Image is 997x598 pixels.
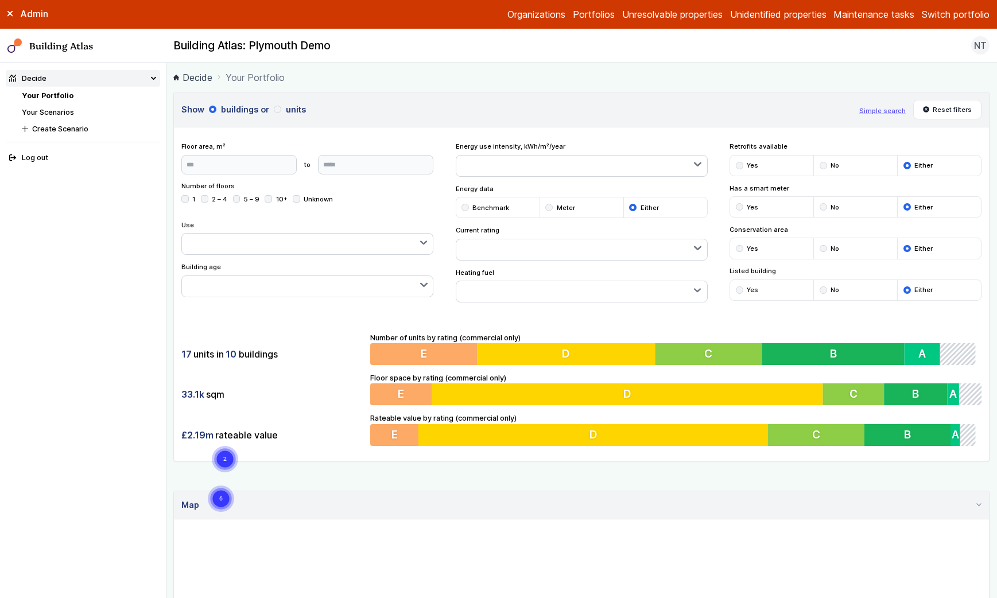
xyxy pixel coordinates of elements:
[181,388,204,401] span: 33.1k
[456,226,708,261] div: Current rating
[432,383,823,405] button: D
[910,343,946,365] button: A
[478,343,658,365] button: D
[370,372,982,406] div: Floor space by rating (commercial only)
[730,266,982,275] span: Listed building
[421,347,427,360] span: E
[870,424,957,446] button: B
[370,332,982,366] div: Number of units by rating (commercial only)
[913,387,920,401] span: B
[370,343,478,365] button: E
[730,225,982,234] span: Conservation area
[564,347,572,360] span: D
[370,413,982,446] div: Rateable value by rating (commercial only)
[766,343,910,365] button: B
[956,424,966,446] button: A
[849,387,858,401] span: C
[971,36,990,55] button: NT
[6,70,160,87] summary: Decide
[957,428,965,441] span: A
[181,429,214,441] span: £2.19m
[419,424,772,446] button: D
[391,428,398,441] span: E
[226,71,285,84] span: Your Portfolio
[181,424,363,446] div: rateable value
[370,383,432,405] button: E
[859,106,906,115] button: Simple search
[772,424,870,446] button: C
[9,73,46,84] div: Decide
[181,383,363,405] div: sqm
[173,71,212,84] a: Decide
[181,103,852,116] h3: Show
[456,268,708,303] div: Heating fuel
[913,100,982,119] button: Reset filters
[924,347,932,360] span: A
[181,220,433,255] div: Use
[835,347,841,360] span: B
[181,262,433,297] div: Building age
[181,348,192,360] span: 17
[456,142,708,177] div: Energy use intensity, kWh/m²/year
[6,150,160,166] button: Log out
[949,387,957,401] span: A
[174,491,989,519] summary: Map
[833,7,914,21] a: Maintenance tasks
[909,428,916,441] span: B
[730,184,982,193] span: Has a smart meter
[948,383,960,405] button: A
[823,383,885,405] button: C
[922,7,990,21] button: Switch portfolio
[398,387,404,401] span: E
[622,7,723,21] a: Unresolvable properties
[658,343,766,365] button: C
[181,142,433,174] div: Floor area, m²
[7,38,22,53] img: main-0bbd2752.svg
[591,428,599,441] span: D
[708,347,716,360] span: C
[507,7,565,21] a: Organizations
[623,387,631,401] span: D
[226,348,236,360] span: 10
[22,91,73,100] a: Your Portfolio
[18,121,160,137] button: Create Scenario
[181,155,433,174] form: to
[456,184,708,219] div: Energy data
[22,108,74,117] a: Your Scenarios
[173,38,331,53] h2: Building Atlas: Plymouth Demo
[730,142,982,151] span: Retrofits available
[573,7,615,21] a: Portfolios
[181,343,363,365] div: units in buildings
[181,181,433,212] div: Number of floors
[817,428,825,441] span: C
[885,383,948,405] button: B
[730,7,827,21] a: Unidentified properties
[974,38,987,52] span: NT
[370,424,419,446] button: E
